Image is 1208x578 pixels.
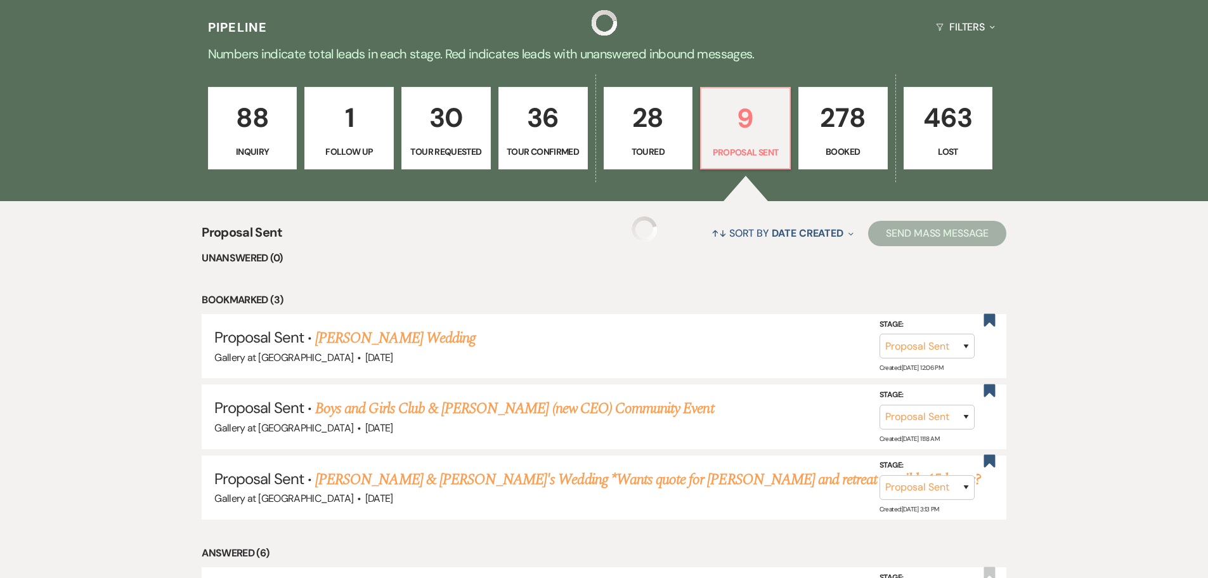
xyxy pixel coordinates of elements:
span: [DATE] [365,351,393,364]
a: 28Toured [604,87,693,169]
button: Sort By Date Created [706,216,859,250]
p: 1 [313,96,386,139]
li: Bookmarked (3) [202,292,1006,308]
p: 88 [216,96,289,139]
a: 30Tour Requested [401,87,491,169]
span: ↑↓ [711,227,727,240]
span: Proposal Sent [214,469,304,489]
p: Follow Up [313,145,386,159]
span: Proposal Sent [202,223,282,250]
a: 36Tour Confirmed [498,87,588,169]
span: Gallery at [GEOGRAPHIC_DATA] [214,492,353,505]
span: Created: [DATE] 12:06 PM [880,364,943,372]
span: Proposal Sent [214,327,304,347]
p: Inquiry [216,145,289,159]
span: Created: [DATE] 11:18 AM [880,435,939,443]
img: loading spinner [632,216,657,242]
span: Date Created [772,227,843,240]
span: [DATE] [365,421,393,435]
p: Booked [807,145,880,159]
a: 9Proposal Sent [700,87,791,169]
span: Proposal Sent [214,398,304,417]
label: Stage: [880,388,975,402]
span: Gallery at [GEOGRAPHIC_DATA] [214,421,353,435]
a: [PERSON_NAME] & [PERSON_NAME]'s Wedding *Wants quote for [PERSON_NAME] and retreat possibly 15 ho... [315,468,981,491]
p: 9 [709,97,782,140]
p: Toured [612,145,685,159]
p: 463 [912,96,985,139]
a: [PERSON_NAME] Wedding [315,327,476,350]
li: Unanswered (0) [202,250,1006,266]
p: Numbers indicate total leads in each stage. Red indicates leads with unanswered inbound messages. [148,44,1061,64]
span: [DATE] [365,492,393,505]
a: 278Booked [798,87,888,169]
p: 278 [807,96,880,139]
img: loading spinner [592,10,617,36]
a: 463Lost [904,87,993,169]
span: Created: [DATE] 3:13 PM [880,505,939,513]
button: Send Mass Message [868,221,1006,246]
label: Stage: [880,318,975,332]
a: Boys and Girls Club & [PERSON_NAME] (new CEO) Community Event [315,397,713,420]
a: 1Follow Up [304,87,394,169]
p: Lost [912,145,985,159]
label: Stage: [880,459,975,473]
li: Answered (6) [202,545,1006,562]
p: Tour Confirmed [507,145,580,159]
button: Filters [931,10,1000,44]
p: 36 [507,96,580,139]
a: 88Inquiry [208,87,297,169]
p: Tour Requested [410,145,483,159]
p: 30 [410,96,483,139]
p: 28 [612,96,685,139]
p: Proposal Sent [709,145,782,159]
span: Gallery at [GEOGRAPHIC_DATA] [214,351,353,364]
h3: Pipeline [208,18,268,36]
